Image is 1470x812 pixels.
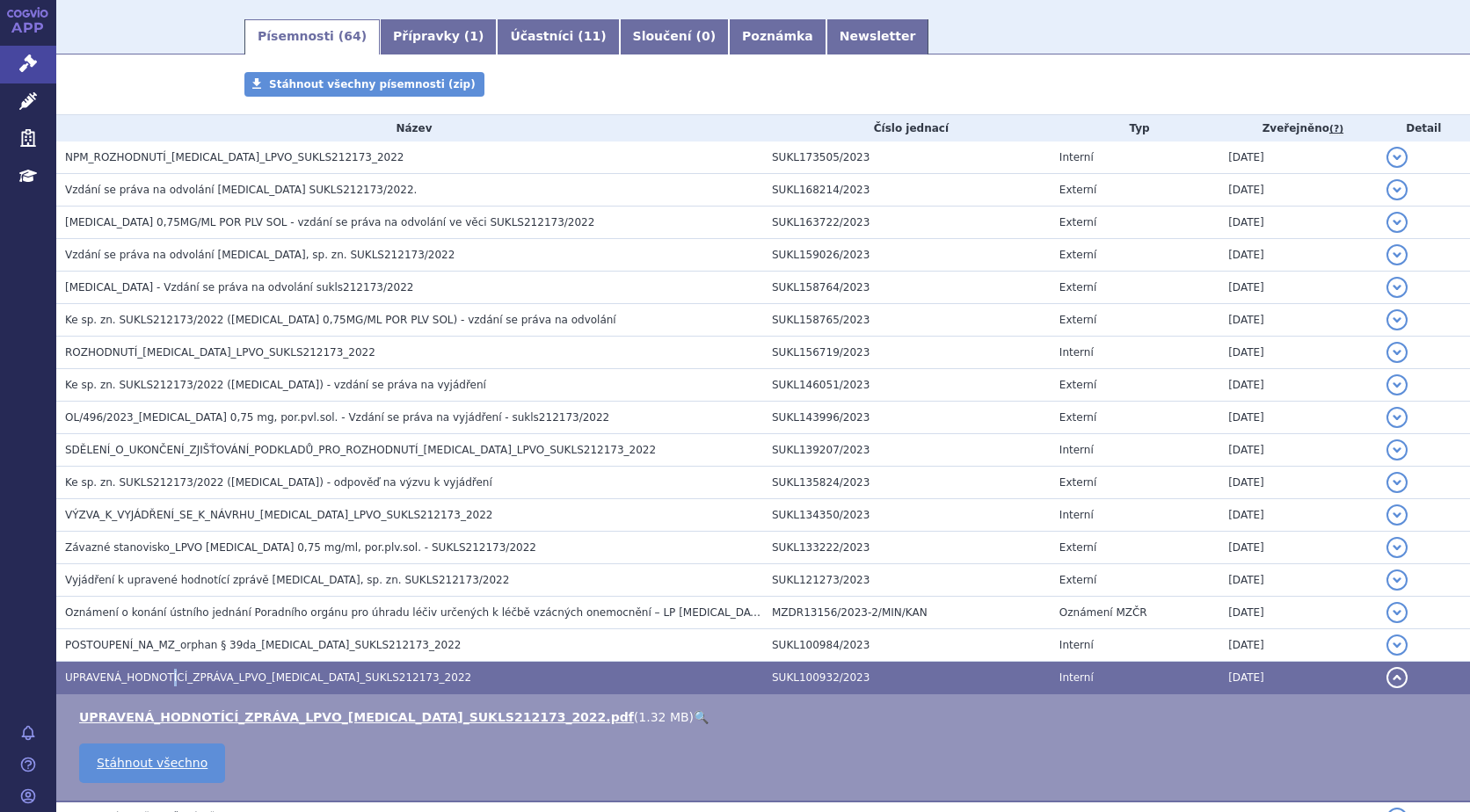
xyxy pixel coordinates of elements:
td: SUKL133222/2023 [763,532,1051,564]
button: detail [1386,147,1408,168]
span: Externí [1059,216,1096,228]
td: [DATE] [1219,662,1377,694]
span: Ke sp. zn. SUKLS212173/2022 (EVRYSDI 0,75MG/ML POR PLV SOL) - vzdání se práva na odvolání [65,314,616,326]
button: detail [1386,374,1408,395]
span: Ke sp. zn. SUKLS212173/2022 (EVRYSDI) - vzdání se práva na vyjádření [65,379,486,391]
button: detail [1386,407,1408,428]
td: [DATE] [1219,434,1377,467]
span: Závazné stanovisko_LPVO EVRYSDI 0,75 mg/ml, por.plv.sol. - SUKLS212173/2022 [65,541,536,554]
td: [DATE] [1219,499,1377,532]
a: Sloučení (0) [620,19,729,54]
button: detail [1386,244,1408,265]
td: [DATE] [1219,304,1377,337]
th: Typ [1051,115,1219,141]
span: Oznámení o konání ústního jednání Poradního orgánu pro úhradu léčiv určených k léčbě vzácných one... [65,606,767,619]
a: Přípravky (1) [380,19,497,54]
span: 64 [344,29,360,43]
span: OL/496/2023_Evrysdi 0,75 mg, por.pvl.sol. - Vzdání se práva na vyjádření - sukls212173/2022 [65,411,609,424]
td: SUKL168214/2023 [763,174,1051,207]
span: Interní [1059,151,1094,163]
span: ROZHODNUTÍ_EVRYSDI_LPVO_SUKLS212173_2022 [65,346,375,359]
span: 1.32 MB [638,710,688,724]
td: [DATE] [1219,174,1377,207]
span: Externí [1059,411,1096,424]
span: Oznámení MZČR [1059,606,1147,619]
td: [DATE] [1219,597,1377,629]
span: Interní [1059,509,1094,521]
td: SUKL134350/2023 [763,499,1051,532]
button: detail [1386,439,1408,460]
td: SUKL139207/2023 [763,434,1051,467]
a: Účastníci (11) [497,19,619,54]
th: Zveřejněno [1219,115,1377,141]
td: [DATE] [1219,272,1377,304]
td: SUKL135824/2023 [763,467,1051,499]
span: POSTOUPENÍ_NA_MZ_orphan § 39da_EVRYSDI_SUKLS212173_2022 [65,639,461,651]
span: Interní [1059,444,1094,456]
span: Interní [1059,639,1094,651]
button: detail [1386,667,1408,688]
span: 1 [469,29,478,43]
td: SUKL163722/2023 [763,207,1051,239]
span: Externí [1059,379,1096,391]
button: detail [1386,309,1408,330]
td: SUKL143996/2023 [763,402,1051,434]
span: UPRAVENÁ_HODNOTÍCÍ_ZPRÁVA_LPVO_EVRYSDI_SUKLS212173_2022 [65,671,471,684]
td: [DATE] [1219,564,1377,597]
td: MZDR13156/2023-2/MIN/KAN [763,597,1051,629]
td: SUKL146051/2023 [763,369,1051,402]
a: Stáhnout všechny písemnosti (zip) [244,72,484,97]
li: ( ) [79,708,1452,726]
td: SUKL159026/2023 [763,239,1051,272]
span: Externí [1059,541,1096,554]
td: [DATE] [1219,467,1377,499]
span: Externí [1059,249,1096,261]
span: Externí [1059,184,1096,196]
a: UPRAVENÁ_HODNOTÍCÍ_ZPRÁVA_LPVO_[MEDICAL_DATA]_SUKLS212173_2022.pdf [79,710,634,724]
td: SUKL100932/2023 [763,662,1051,694]
span: Externí [1059,281,1096,294]
span: Interní [1059,346,1094,359]
td: SUKL158765/2023 [763,304,1051,337]
span: 11 [584,29,600,43]
span: Externí [1059,476,1096,489]
td: [DATE] [1219,402,1377,434]
td: SUKL156719/2023 [763,337,1051,369]
button: detail [1386,277,1408,298]
button: detail [1386,569,1408,591]
button: detail [1386,342,1408,363]
a: Písemnosti (64) [244,19,380,54]
a: 🔍 [694,710,709,724]
td: [DATE] [1219,337,1377,369]
span: Vzdání se práva na odvolání EVRYSDI, sp. zn. SUKLS212173/2022 [65,249,455,261]
span: Ke sp. zn. SUKLS212173/2022 (EVRYSDI) - odpověď na výzvu k vyjádření [65,476,492,489]
span: EVRYSDI 0,75MG/ML POR PLV SOL - vzdání se práva na odvolání ve věci SUKLS212173/2022 [65,216,594,228]
span: SDĚLENÍ_O_UKONČENÍ_ZJIŠŤOVÁNÍ_PODKLADŮ_PRO_ROZHODNUTÍ_EVRYSDI_LPVO_SUKLS212173_2022 [65,444,656,456]
button: detail [1386,179,1408,200]
span: Vyjádření k upravené hodnotící zprávě EVRYSDI, sp. zn. SUKLS212173/2022 [65,574,509,586]
span: NPM_ROZHODNUTÍ_EVRYSDI_LPVO_SUKLS212173_2022 [65,151,404,163]
span: Stáhnout všechny písemnosti (zip) [269,78,476,91]
td: [DATE] [1219,207,1377,239]
a: Poznámka [729,19,826,54]
td: [DATE] [1219,532,1377,564]
a: Stáhnout všechno [79,743,225,783]
td: SUKL100984/2023 [763,629,1051,662]
span: 0 [702,29,710,43]
button: detail [1386,504,1408,526]
button: detail [1386,537,1408,558]
th: Detail [1378,115,1470,141]
span: VÝZVA_K_VYJÁDŘENÍ_SE_K_NÁVRHU_EVRYSDI_LPVO_SUKLS212173_2022 [65,509,492,521]
td: [DATE] [1219,629,1377,662]
button: detail [1386,472,1408,493]
span: Externí [1059,574,1096,586]
a: Newsletter [826,19,929,54]
button: detail [1386,634,1408,656]
td: [DATE] [1219,141,1377,174]
td: SUKL173505/2023 [763,141,1051,174]
span: Interní [1059,671,1094,684]
th: Název [56,115,763,141]
td: [DATE] [1219,239,1377,272]
td: SUKL121273/2023 [763,564,1051,597]
abbr: (?) [1329,123,1343,135]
